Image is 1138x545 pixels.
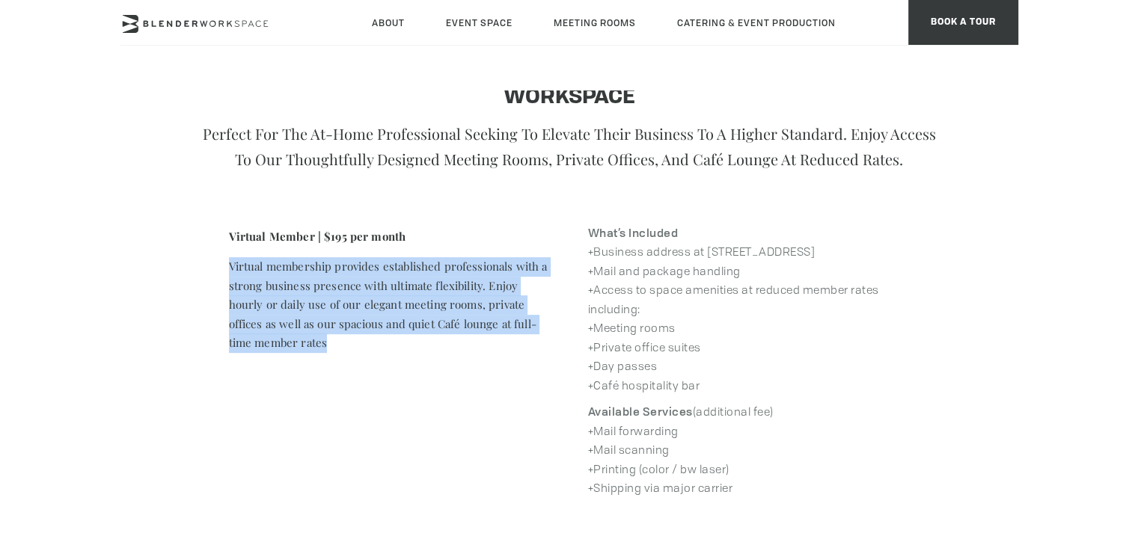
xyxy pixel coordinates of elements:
p: +Business address at [STREET_ADDRESS] +Mail and package handling +Access to space amenities at re... [588,224,910,395]
p: WORKSPACE [195,84,943,112]
strong: What’s Included [588,225,679,240]
strong: Virtual Member | $195 per month [229,229,406,244]
p: (additional fee) +Mail forwarding +Mail scanning +Printing (color / bw laser) +Shipping via major... [588,402,910,498]
strong: Available Services [588,404,693,419]
p: Virtual membership provides established professionals with a strong business presence with ultima... [229,257,551,353]
p: Perfect for the at-home professional seeking to elevate their business to a higher standard. Enjo... [195,121,943,172]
